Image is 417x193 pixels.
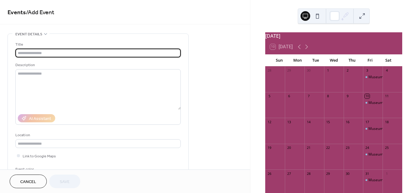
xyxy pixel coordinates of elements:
div: 13 [287,120,291,124]
div: Museum Open [363,126,383,131]
div: Title [15,41,180,48]
div: 12 [267,120,272,124]
div: 17 [365,120,369,124]
div: 11 [384,94,389,98]
div: Sun [270,54,288,66]
div: 29 [287,68,291,73]
div: Fri [361,54,379,66]
div: 28 [306,171,311,176]
div: 20 [287,146,291,150]
div: Event color [15,166,61,172]
div: 16 [345,120,350,124]
div: 8 [326,94,330,98]
div: Thu [343,54,361,66]
a: Events [8,7,26,18]
div: Mon [288,54,306,66]
div: Museum Open [363,178,383,183]
div: [DATE] [265,32,402,40]
div: 28 [267,68,272,73]
div: Tue [307,54,325,66]
div: 23 [345,146,350,150]
div: 22 [326,146,330,150]
div: 7 [306,94,311,98]
div: Museum Open [363,152,383,157]
div: 3 [365,68,369,73]
div: 14 [306,120,311,124]
button: Cancel [10,175,47,188]
div: 5 [267,94,272,98]
div: Museum Open [363,100,383,105]
div: 25 [384,146,389,150]
div: Description [15,62,180,68]
div: 30 [345,171,350,176]
span: Link to Google Maps [23,153,56,159]
div: Wed [325,54,343,66]
div: 29 [326,171,330,176]
div: Sat [379,54,397,66]
div: 19 [267,146,272,150]
div: Museum Open [368,178,393,183]
div: 30 [306,68,311,73]
div: 1 [384,171,389,176]
span: / Add Event [26,7,54,18]
div: Location [15,132,180,138]
div: 24 [365,146,369,150]
span: Cancel [20,179,36,185]
div: 18 [384,120,389,124]
span: Event details [15,31,42,37]
div: 15 [326,120,330,124]
div: Museum Open [363,75,383,80]
div: 26 [267,171,272,176]
div: 6 [287,94,291,98]
div: 31 [365,171,369,176]
div: Museum Open [368,126,393,131]
div: 1 [326,68,330,73]
div: 21 [306,146,311,150]
div: 10 [365,94,369,98]
div: Museum Open [368,152,393,157]
div: Museum Open [368,100,393,105]
div: 2 [345,68,350,73]
div: Museum Open [368,75,393,80]
div: 27 [287,171,291,176]
div: 4 [384,68,389,73]
div: 9 [345,94,350,98]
